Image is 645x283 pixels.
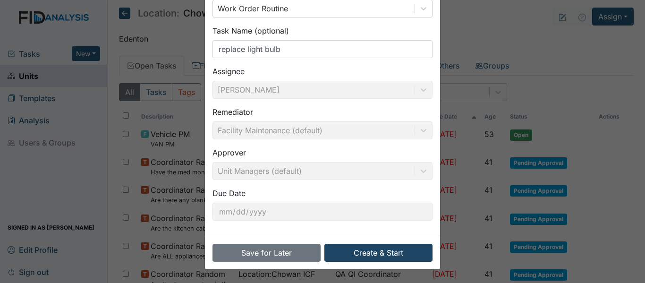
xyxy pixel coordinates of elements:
[212,188,246,199] label: Due Date
[324,244,433,262] button: Create & Start
[212,66,245,77] label: Assignee
[212,25,289,36] label: Task Name (optional)
[212,244,321,262] button: Save for Later
[212,147,246,158] label: Approver
[218,3,288,14] div: Work Order Routine
[212,106,253,118] label: Remediator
